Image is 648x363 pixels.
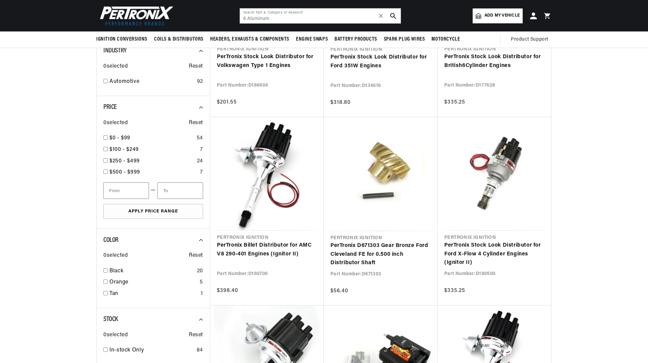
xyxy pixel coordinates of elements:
[189,62,203,71] span: Reset
[484,13,520,19] span: Add my vehicle
[189,331,203,340] span: Reset
[200,145,203,154] div: 7
[109,135,130,141] span: $0 - $99
[444,53,544,70] a: PerTronix Stock Look Distributor for British6Cylinder Engines
[103,316,118,323] span: Stock
[200,168,203,177] div: 7
[386,8,401,23] button: search button
[103,62,128,71] span: 0 selected
[197,77,203,86] div: 92
[103,251,128,260] span: 0 selected
[109,346,194,355] a: In-stock Only
[96,31,151,47] summary: Ignition Conversions
[109,169,140,175] span: $500 - $999
[201,290,203,298] div: 1
[103,119,128,128] span: 0 selected
[207,31,293,47] summary: Headers, Exhausts & Components
[444,241,544,267] a: PerTronix Stock Look Distributor for Ford X-Flow 4 Cylinder Engines (Ignitor II)
[330,53,431,70] a: PerTronix Stock Look Distributor for Ford 351W Engines
[217,241,317,258] a: PerTronix Billet Distributor for AMC V8 290-401 Engines (Ignitor II)
[103,182,149,199] input: From
[151,31,207,47] summary: Coils & Distributors
[154,36,203,43] span: Coils & Distributors
[197,267,203,276] div: 20
[217,53,317,70] a: PerTronix Stock Look Distributor for Volkswagen Type 1 Engines
[431,36,460,43] span: Motorcycle
[200,278,203,287] div: 5
[109,290,198,298] a: Tan
[96,36,147,43] span: Ignition Conversions
[103,47,127,54] span: Industry
[103,204,203,219] button: Apply Price Range
[151,186,156,195] span: —
[334,36,377,43] span: Battery Products
[293,31,331,47] summary: Engine Swaps
[109,278,197,287] a: Orange
[384,36,425,43] span: Spark Plug Wires
[511,36,548,43] span: Product Support
[109,267,194,276] a: Black
[331,31,380,47] summary: Battery Products
[296,36,328,43] span: Engine Swaps
[428,31,463,47] summary: Motorcycle
[96,4,174,27] img: Pertronix
[103,331,128,340] span: 0 selected
[511,31,552,48] summary: Product Support
[210,36,289,43] span: Headers, Exhausts & Components
[197,134,203,143] div: 54
[103,104,117,111] span: Price
[330,242,431,268] a: PerTronix D671303 Gear Bronze Ford Cleveland FE for 0.500 inch Distributor Shaft
[473,8,523,23] a: Add my vehicle
[189,119,203,128] span: Reset
[189,251,203,260] span: Reset
[109,147,139,152] span: $100 - $249
[157,182,203,199] input: To
[197,346,203,355] div: 84
[103,237,119,244] span: Color
[109,158,140,164] span: $250 - $499
[240,8,401,23] input: Search Part #, Category or Keyword
[109,77,194,86] a: Automotive
[380,31,428,47] summary: Spark Plug Wires
[197,157,203,166] div: 24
